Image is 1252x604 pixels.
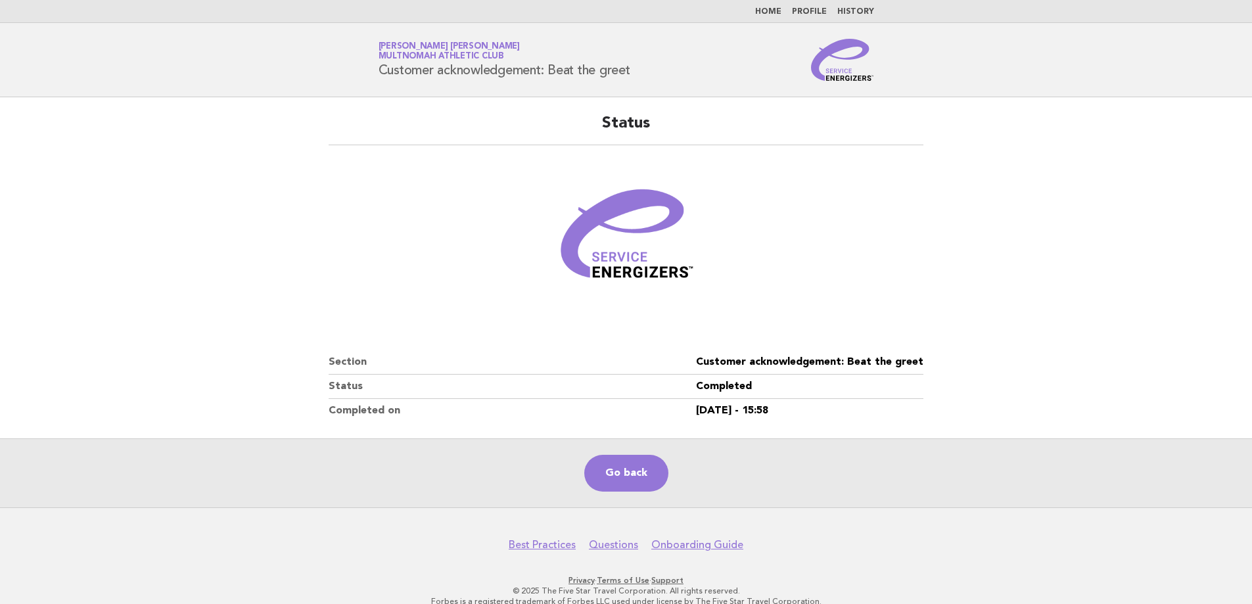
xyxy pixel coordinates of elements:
[584,455,668,492] a: Go back
[837,8,874,16] a: History
[224,586,1029,596] p: © 2025 The Five Star Travel Corporation. All rights reserved.
[379,53,504,61] span: Multnomah Athletic Club
[329,375,696,399] dt: Status
[597,576,649,585] a: Terms of Use
[811,39,874,81] img: Service Energizers
[651,538,743,551] a: Onboarding Guide
[224,575,1029,586] p: · ·
[329,399,696,423] dt: Completed on
[568,576,595,585] a: Privacy
[696,375,923,399] dd: Completed
[547,161,705,319] img: Verified
[651,576,684,585] a: Support
[329,113,923,145] h2: Status
[329,350,696,375] dt: Section
[509,538,576,551] a: Best Practices
[696,399,923,423] dd: [DATE] - 15:58
[379,43,630,77] h1: Customer acknowledgement: Beat the greet
[755,8,781,16] a: Home
[589,538,638,551] a: Questions
[696,350,923,375] dd: Customer acknowledgement: Beat the greet
[792,8,827,16] a: Profile
[379,42,520,60] a: [PERSON_NAME] [PERSON_NAME]Multnomah Athletic Club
